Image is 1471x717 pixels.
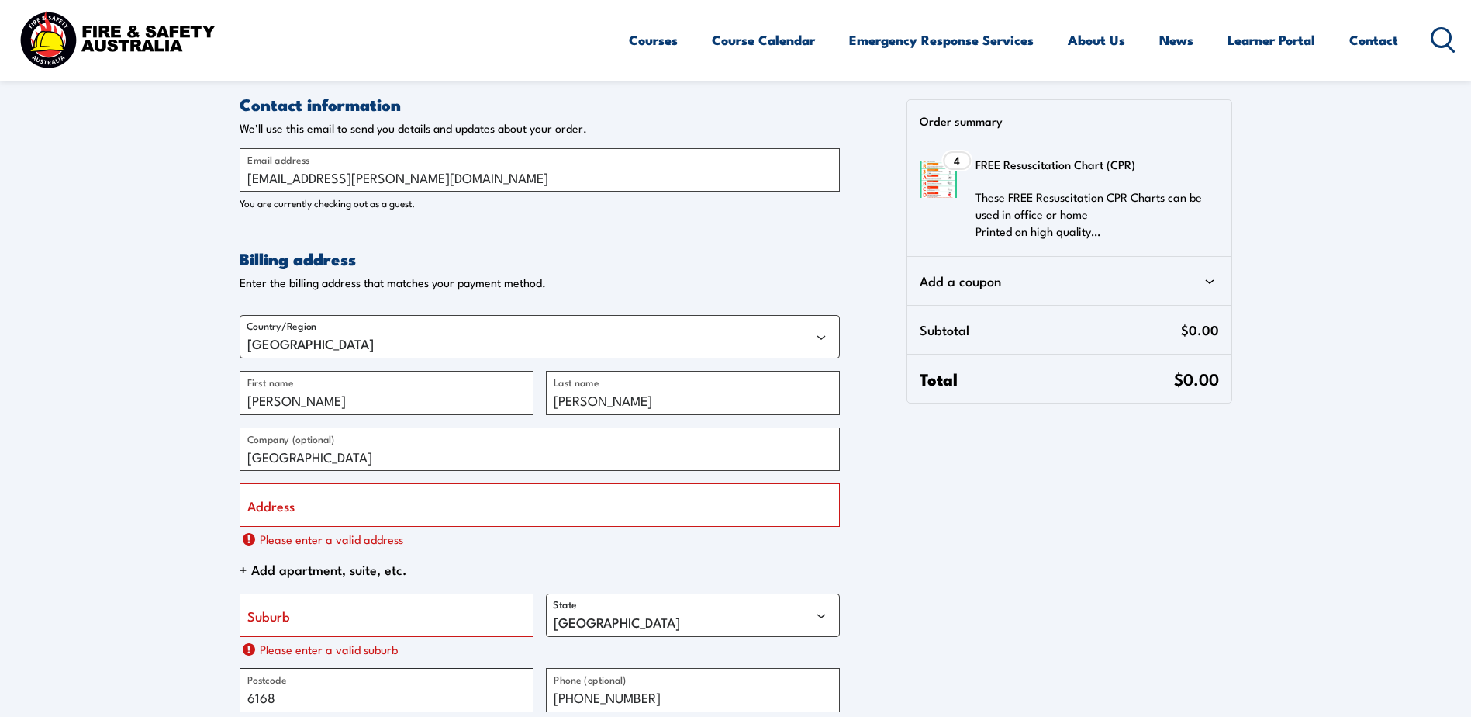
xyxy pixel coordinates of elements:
label: Phone (optional) [554,671,627,687]
span: 4 [954,154,960,167]
a: Courses [629,19,678,61]
h2: Contact information [240,93,840,115]
h2: Billing address [240,248,840,269]
p: Enter the billing address that matches your payment method. [240,275,840,290]
label: Company (optional) [247,431,335,446]
input: Company (optional) [240,428,840,471]
input: First name [240,371,533,414]
a: Contact [1349,19,1398,61]
label: First name [247,374,293,390]
p: We'll use this email to send you details and updates about your order. [240,121,840,136]
span: $0.00 [1181,318,1219,341]
a: Course Calendar [712,19,815,61]
label: State [553,597,577,611]
span: Please enter a valid suburb [260,643,398,656]
input: Phone (optional) [546,668,840,712]
span: + Add apartment, suite, etc. [240,558,840,581]
span: Please enter a valid address [260,533,403,546]
a: Learner Portal [1228,19,1315,61]
img: FREE Resuscitation Chart - What are the 7 steps to CPR? [920,161,957,198]
div: Add a coupon [920,269,1218,293]
label: Address [247,494,295,515]
label: Country/Region [247,319,316,332]
a: News [1159,19,1193,61]
label: Suburb [247,605,290,626]
span: Subtotal [920,318,1180,341]
p: These FREE Resuscitation CPR Charts can be used in office or home Printed on high quality… [975,189,1209,240]
h3: FREE Resuscitation Chart (CPR) [975,153,1209,176]
input: Address [240,483,840,527]
input: Suburb [240,594,533,637]
label: Email address [247,151,309,167]
a: About Us [1068,19,1125,61]
span: $0.00 [1174,366,1219,390]
input: Email address [240,148,840,192]
label: Last name [554,374,599,390]
span: Total [920,367,1173,390]
a: Emergency Response Services [849,19,1034,61]
label: Postcode [247,671,286,687]
input: Postcode [240,668,533,712]
p: You are currently checking out as a guest. [240,195,840,210]
p: Order summary [920,113,1231,128]
input: Last name [546,371,840,414]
